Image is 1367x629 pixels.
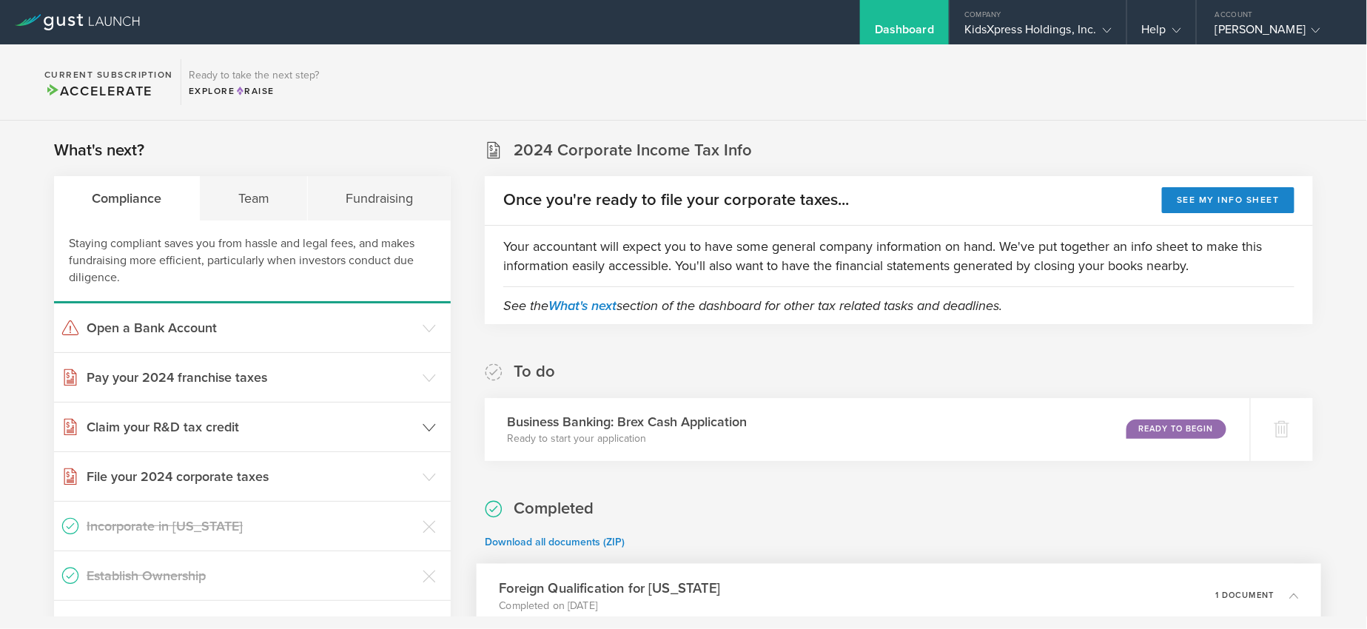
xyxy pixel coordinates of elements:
iframe: Chat Widget [1293,558,1367,629]
h2: 2024 Corporate Income Tax Info [514,140,752,161]
div: [PERSON_NAME] [1215,22,1341,44]
h3: Pay your 2024 franchise taxes [87,368,415,387]
div: Ready to take the next step?ExploreRaise [181,59,326,105]
p: Your accountant will expect you to have some general company information on hand. We've put toget... [503,237,1294,275]
div: Explore [189,84,319,98]
p: Ready to start your application [507,431,747,446]
h3: Claim your R&D tax credit [87,417,415,437]
div: Compliance [54,176,200,221]
h2: Completed [514,498,594,519]
div: Dashboard [875,22,934,44]
h3: Business Banking: Brex Cash Application [507,412,747,431]
div: Staying compliant saves you from hassle and legal fees, and makes fundraising more efficient, par... [54,221,451,303]
span: Accelerate [44,83,152,99]
h2: To do [514,361,555,383]
div: Fundraising [308,176,451,221]
h3: File your 2024 corporate taxes [87,467,415,486]
p: 1 document [1215,591,1274,599]
h3: Foreign Qualification for [US_STATE] [500,578,721,598]
h2: Current Subscription [44,70,173,79]
h3: Establish Ownership [87,566,415,585]
a: What's next [548,297,617,314]
a: Download all documents (ZIP) [485,536,625,548]
span: Raise [235,86,275,96]
div: Ready to Begin [1126,420,1226,439]
div: Help [1142,22,1181,44]
p: Completed on [DATE] [500,598,721,613]
h2: What's next? [54,140,144,161]
div: KidsXpress Holdings, Inc. [964,22,1112,44]
h3: Incorporate in [US_STATE] [87,517,415,536]
button: See my info sheet [1162,187,1294,213]
div: Business Banking: Brex Cash ApplicationReady to start your applicationReady to Begin [485,398,1250,461]
div: Team [200,176,307,221]
h3: Ready to take the next step? [189,70,319,81]
h2: Once you're ready to file your corporate taxes... [503,189,849,211]
em: See the section of the dashboard for other tax related tasks and deadlines. [503,297,1002,314]
h3: Open a Bank Account [87,318,415,337]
